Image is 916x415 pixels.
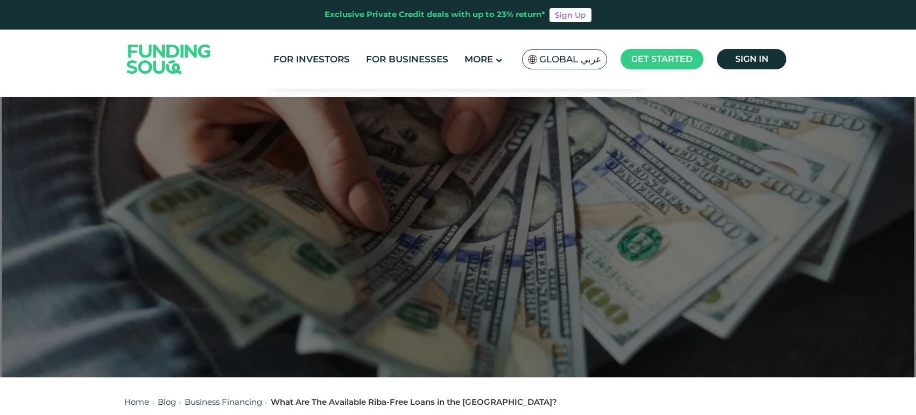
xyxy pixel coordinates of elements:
a: Blog [158,397,176,407]
div: Exclusive Private Credit deals with up to 23% return* [325,9,545,21]
span: Sign in [735,54,769,64]
div: What Are The Available Riba-Free Loans in the [GEOGRAPHIC_DATA]? [271,396,557,409]
a: Home [124,397,149,407]
img: SA Flag [528,55,538,64]
a: For Investors [271,51,353,68]
a: Sign Up [549,8,591,22]
a: Sign in [717,49,786,69]
a: Business Financing [185,397,262,407]
span: More [464,54,493,65]
img: Logo [116,32,222,86]
span: Get started [631,54,693,64]
span: Global عربي [539,53,601,66]
a: For Businesses [363,51,451,68]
